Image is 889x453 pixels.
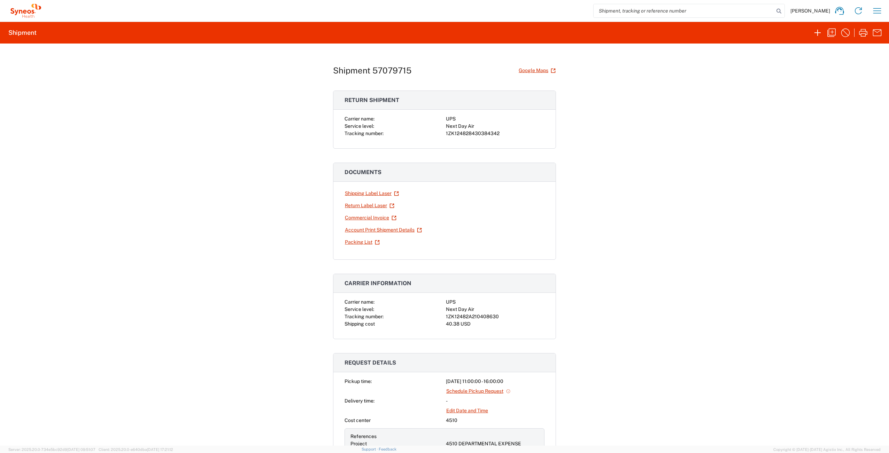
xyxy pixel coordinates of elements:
[345,116,374,122] span: Carrier name:
[446,440,539,447] div: 4510 DEPARTMENTAL EXPENSE
[362,447,379,451] a: Support
[446,385,511,397] a: Schedule Pickup Request
[345,200,395,212] a: Return Label Laser
[345,131,384,136] span: Tracking number:
[594,4,774,17] input: Shipment, tracking or reference number
[345,398,374,404] span: Delivery time:
[446,298,544,306] div: UPS
[790,8,830,14] span: [PERSON_NAME]
[446,115,544,123] div: UPS
[345,187,399,200] a: Shipping Label Laser
[345,212,397,224] a: Commercial Invoice
[99,447,173,452] span: Client: 2025.20.0-e640dba
[379,447,396,451] a: Feedback
[773,446,881,453] span: Copyright © [DATE]-[DATE] Agistix Inc., All Rights Reserved
[446,405,488,417] a: Edit Date and Time
[446,417,544,424] div: 4510
[8,29,37,37] h2: Shipment
[350,440,443,447] div: Project
[345,378,372,384] span: Pickup time:
[345,314,384,319] span: Tracking number:
[446,123,544,130] div: Next Day Air
[345,306,374,312] span: Service level:
[446,130,544,137] div: 1ZK124828430384342
[147,447,173,452] span: [DATE] 17:21:12
[67,447,95,452] span: [DATE] 09:51:07
[345,280,411,287] span: Carrier information
[345,417,371,423] span: Cost center
[446,306,544,313] div: Next Day Air
[345,236,380,248] a: Packing List
[350,434,377,439] span: References
[8,447,95,452] span: Server: 2025.20.0-734e5bc92d9
[345,359,396,366] span: Request details
[345,97,399,103] span: Return shipment
[446,397,544,405] div: -
[345,224,422,236] a: Account Print Shipment Details
[345,321,375,327] span: Shipping cost
[518,64,556,77] a: Google Maps
[446,313,544,320] div: 1ZK12482A210408630
[333,65,411,76] h1: Shipment 57079715
[345,123,374,129] span: Service level:
[345,299,374,305] span: Carrier name:
[345,169,381,175] span: Documents
[446,320,544,328] div: 40.38 USD
[446,378,544,385] div: [DATE] 11:00:00 - 16:00:00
